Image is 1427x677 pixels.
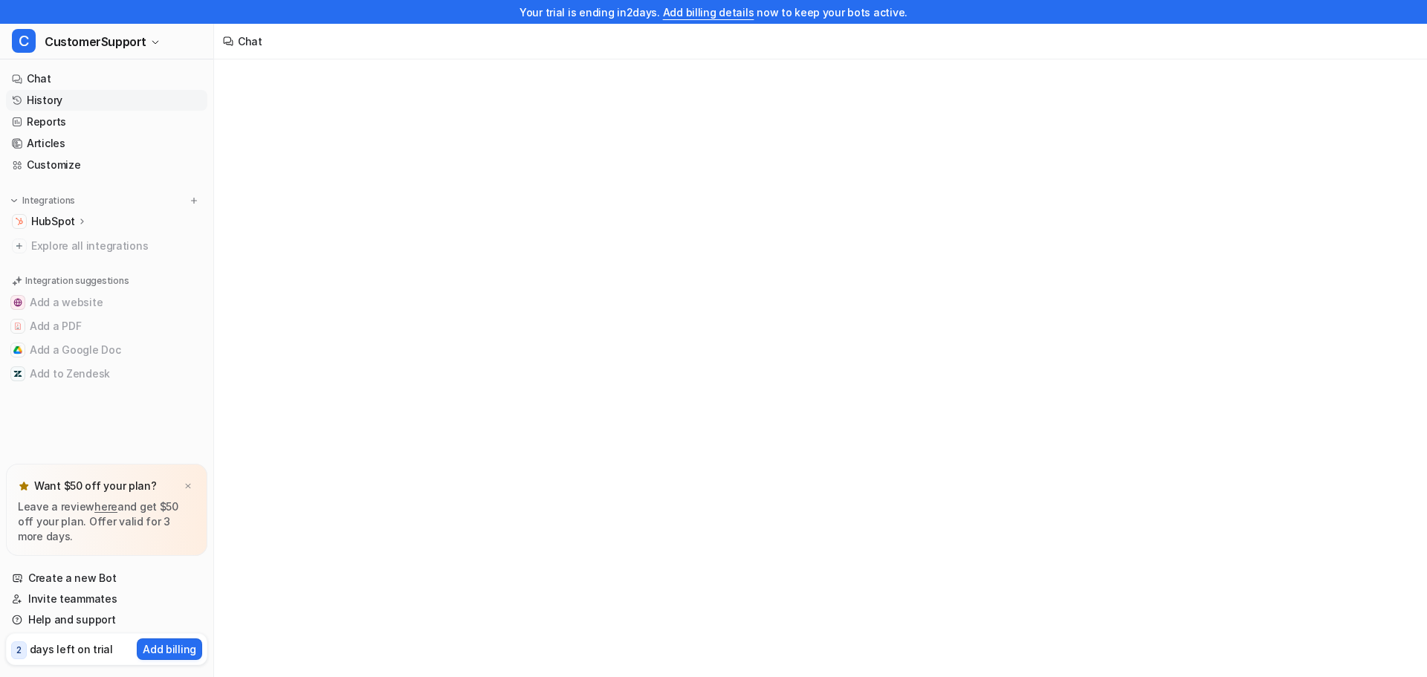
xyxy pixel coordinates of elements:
a: Add billing details [663,6,754,19]
button: Integrations [6,193,80,208]
a: Chat [6,68,207,89]
img: x [184,482,192,491]
img: Add a website [13,298,22,307]
span: C [12,29,36,53]
button: Add to ZendeskAdd to Zendesk [6,362,207,386]
p: days left on trial [30,641,113,657]
button: Add a Google DocAdd a Google Doc [6,338,207,362]
img: explore all integrations [12,239,27,253]
img: Add a PDF [13,322,22,331]
a: History [6,90,207,111]
p: Integrations [22,195,75,207]
p: HubSpot [31,214,75,229]
button: Add billing [137,638,202,660]
img: Add to Zendesk [13,369,22,378]
img: star [18,480,30,492]
button: Add a PDFAdd a PDF [6,314,207,338]
a: Explore all integrations [6,236,207,256]
img: Add a Google Doc [13,346,22,354]
a: Invite teammates [6,589,207,609]
p: Add billing [143,641,196,657]
a: Help and support [6,609,207,630]
p: 2 [16,644,22,657]
div: Chat [238,33,262,49]
a: here [94,500,117,513]
img: menu_add.svg [189,195,199,206]
p: Want $50 off your plan? [34,479,157,493]
img: expand menu [9,195,19,206]
img: HubSpot [15,217,24,226]
p: Integration suggestions [25,274,129,288]
a: Create a new Bot [6,568,207,589]
a: Customize [6,155,207,175]
p: Leave a review and get $50 off your plan. Offer valid for 3 more days. [18,499,195,544]
span: Explore all integrations [31,234,201,258]
span: CustomerSupport [45,31,146,52]
button: Add a websiteAdd a website [6,291,207,314]
a: Articles [6,133,207,154]
a: Reports [6,111,207,132]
